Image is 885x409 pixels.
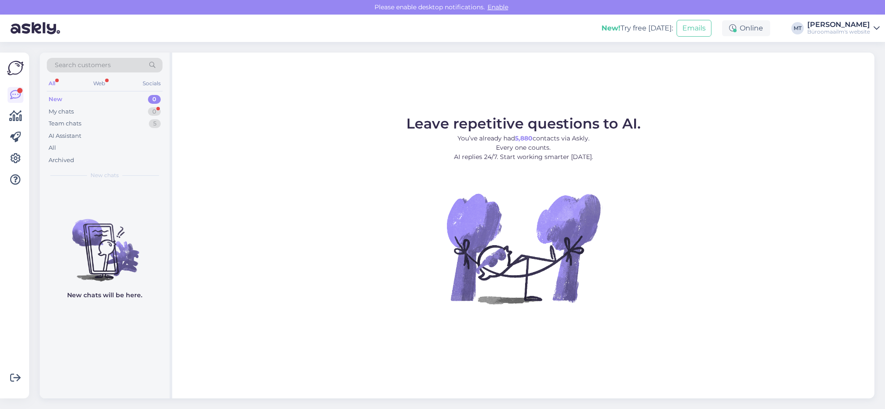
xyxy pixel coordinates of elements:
[141,78,163,89] div: Socials
[722,20,770,36] div: Online
[807,21,880,35] a: [PERSON_NAME]Büroomaailm's website
[47,78,57,89] div: All
[791,22,804,34] div: MT
[406,134,641,162] p: You’ve already had contacts via Askly. Every one counts. AI replies 24/7. Start working smarter [...
[148,95,161,104] div: 0
[49,132,81,140] div: AI Assistant
[67,291,142,300] p: New chats will be here.
[49,156,74,165] div: Archived
[601,24,620,32] b: New!
[515,134,533,142] b: 5,880
[49,95,62,104] div: New
[149,119,161,128] div: 5
[148,107,161,116] div: 0
[807,21,870,28] div: [PERSON_NAME]
[807,28,870,35] div: Büroomaailm's website
[49,107,74,116] div: My chats
[406,115,641,132] span: Leave repetitive questions to AI.
[7,60,24,76] img: Askly Logo
[55,61,111,70] span: Search customers
[40,203,170,283] img: No chats
[91,78,107,89] div: Web
[601,23,673,34] div: Try free [DATE]:
[49,144,56,152] div: All
[444,169,603,328] img: No Chat active
[677,20,711,37] button: Emails
[485,3,511,11] span: Enable
[49,119,81,128] div: Team chats
[91,171,119,179] span: New chats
